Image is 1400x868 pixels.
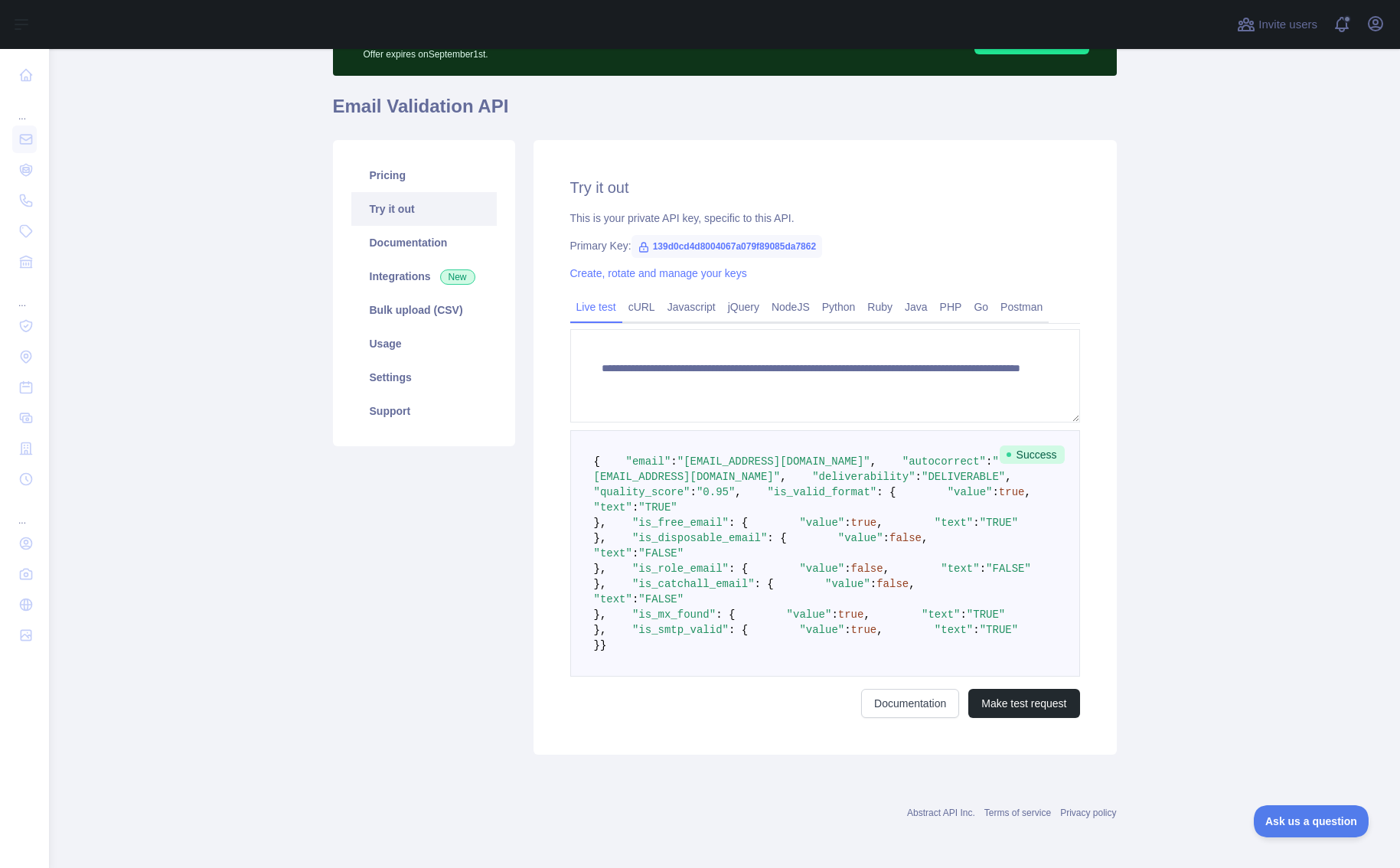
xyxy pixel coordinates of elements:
[899,295,934,319] a: Java
[351,361,497,394] a: Settings
[594,455,600,468] span: {
[632,563,729,575] span: "is_role_email"
[863,609,870,621] span: ,
[948,486,993,498] span: "value"
[570,210,1080,226] div: This is your private API key, specific to this API.
[851,517,877,529] span: true
[440,269,475,285] span: New
[333,94,1117,131] h1: Email Validation API
[351,226,497,259] a: Documentation
[799,517,844,529] span: "value"
[986,455,992,468] span: :
[632,547,638,560] span: :
[870,578,876,590] span: :
[876,517,883,529] span: ,
[934,295,968,319] a: PHP
[570,177,1080,198] h2: Try it out
[767,486,876,498] span: "is_valid_format"
[351,259,497,293] a: Integrations New
[632,578,755,590] span: "is_catchall_email"
[594,563,607,575] span: },
[697,486,735,498] span: "0.95"
[632,593,638,605] span: :
[994,295,1049,319] a: Postman
[351,192,497,226] a: Try it out
[12,92,37,122] div: ...
[594,547,632,560] span: "text"
[984,808,1051,818] a: Terms of service
[594,532,607,544] span: },
[364,42,784,60] p: Offer expires on September 1st.
[1254,805,1369,837] iframe: Toggle Customer Support
[632,532,767,544] span: "is_disposable_email"
[729,624,748,636] span: : {
[999,486,1025,498] span: true
[1024,486,1030,498] span: ,
[594,501,632,514] span: "text"
[941,563,979,575] span: "text"
[876,486,896,498] span: : {
[594,624,607,636] span: },
[883,563,889,575] span: ,
[973,517,979,529] span: :
[632,609,716,621] span: "is_mx_found"
[851,563,883,575] span: false
[844,517,850,529] span: :
[594,578,607,590] span: },
[909,578,915,590] span: ,
[735,486,741,498] span: ,
[799,563,844,575] span: "value"
[902,455,986,468] span: "autocorrect"
[638,501,677,514] span: "TRUE"
[594,609,607,621] span: },
[570,295,622,319] a: Live test
[690,486,697,498] span: :
[980,517,1018,529] span: "TRUE"
[922,471,1005,483] span: "DELIVERABLE"
[1000,445,1065,464] span: Success
[861,295,899,319] a: Ruby
[980,624,1018,636] span: "TRUE"
[992,486,998,498] span: :
[677,455,870,468] span: "[EMAIL_ADDRESS][DOMAIN_NAME]"
[986,563,1031,575] span: "FALSE"
[935,517,973,529] span: "text"
[1060,808,1116,818] a: Privacy policy
[594,593,632,605] span: "text"
[631,235,823,258] span: 139d0cd4d8004067a079f89085da7862
[883,532,889,544] span: :
[351,158,497,192] a: Pricing
[729,563,748,575] span: : {
[755,578,774,590] span: : {
[722,295,765,319] a: jQuery
[638,593,684,605] span: "FALSE"
[661,295,722,319] a: Javascript
[812,471,915,483] span: "deliverability"
[870,455,876,468] span: ,
[671,455,677,468] span: :
[968,689,1079,718] button: Make test request
[831,609,837,621] span: :
[12,496,37,527] div: ...
[765,295,816,319] a: NodeJS
[825,578,870,590] span: "value"
[889,532,922,544] span: false
[838,532,883,544] span: "value"
[626,455,671,468] span: "email"
[12,279,37,309] div: ...
[838,609,864,621] span: true
[351,293,497,327] a: Bulk upload (CSV)
[767,532,786,544] span: : {
[876,578,909,590] span: false
[861,689,959,718] a: Documentation
[922,532,928,544] span: ,
[570,238,1080,253] div: Primary Key:
[844,563,850,575] span: :
[351,394,497,428] a: Support
[780,471,786,483] span: ,
[594,517,607,529] span: },
[968,295,994,319] a: Go
[632,501,638,514] span: :
[922,609,960,621] span: "text"
[351,327,497,361] a: Usage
